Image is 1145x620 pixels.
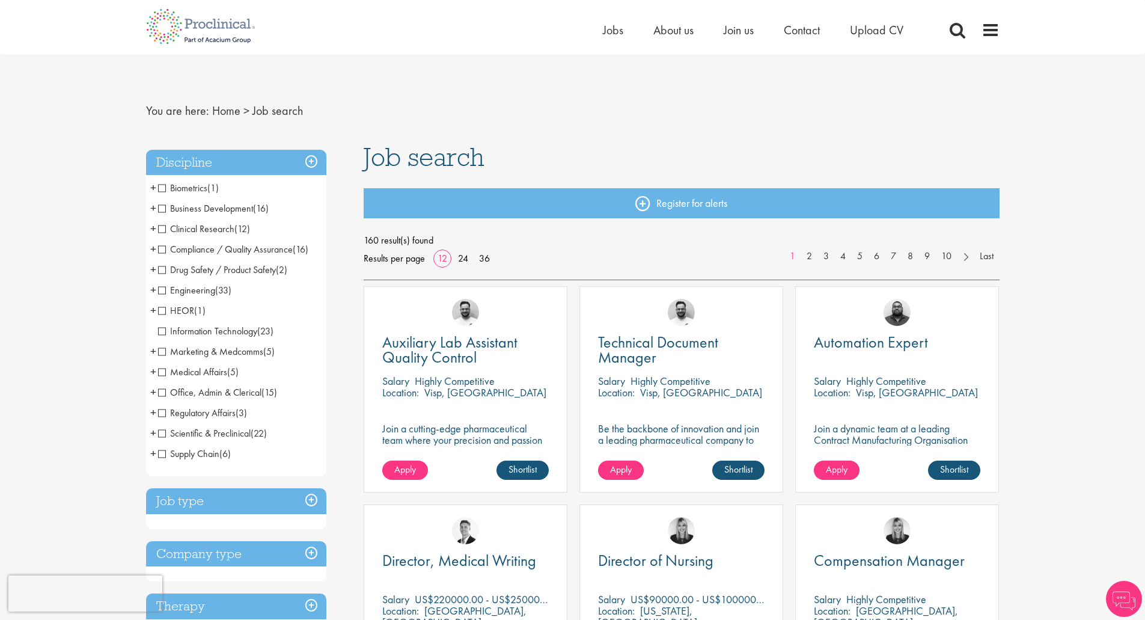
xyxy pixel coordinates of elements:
p: Join a cutting-edge pharmaceutical team where your precision and passion for quality will help sh... [382,423,549,468]
span: Location: [382,604,419,618]
p: Join a dynamic team at a leading Contract Manufacturing Organisation (CMO) and contribute to grou... [814,423,980,480]
span: Location: [382,385,419,399]
span: Supply Chain [158,447,219,460]
p: Highly Competitive [631,374,710,388]
a: Jobs [603,22,623,38]
p: Visp, [GEOGRAPHIC_DATA] [640,385,762,399]
a: Upload CV [850,22,903,38]
span: Biometrics [158,182,219,194]
span: Biometrics [158,182,207,194]
a: 6 [868,250,885,263]
span: (22) [251,427,267,440]
a: Apply [382,461,428,480]
span: 160 result(s) found [364,232,1000,250]
span: (16) [253,202,269,215]
span: + [150,260,156,278]
span: Compliance / Quality Assurance [158,243,293,256]
a: 2 [801,250,818,263]
span: Join us [724,22,754,38]
p: US$220000.00 - US$250000.00 per annum [415,592,606,606]
span: Director of Nursing [598,550,713,571]
a: 12 [433,252,451,265]
span: + [150,219,156,238]
a: 10 [935,250,957,263]
span: Medical Affairs [158,366,239,378]
span: Clinical Research [158,223,234,235]
img: Emile De Beer [452,299,479,326]
h3: Therapy [146,594,326,619]
h3: Discipline [146,150,326,176]
span: Medical Affairs [158,366,227,378]
span: + [150,342,156,360]
span: Drug Safety / Product Safety [158,263,287,276]
p: Be the backbone of innovation and join a leading pharmaceutical company to help keep life-changin... [598,423,765,468]
span: Clinical Research [158,223,250,235]
span: Apply [826,463,847,476]
span: Salary [382,592,409,606]
span: About us [653,22,694,38]
span: Information Technology [158,325,273,337]
span: Drug Safety / Product Safety [158,263,276,276]
span: Salary [382,374,409,388]
span: HEOR [158,304,206,317]
img: George Watson [452,517,479,544]
span: You are here: [146,103,209,118]
span: + [150,301,156,319]
p: Visp, [GEOGRAPHIC_DATA] [856,385,978,399]
span: Salary [814,374,841,388]
span: + [150,363,156,381]
span: (1) [194,304,206,317]
span: Office, Admin & Clerical [158,386,261,399]
a: 4 [834,250,852,263]
a: 24 [454,252,472,265]
p: Visp, [GEOGRAPHIC_DATA] [424,385,546,399]
span: Auxiliary Lab Assistant Quality Control [382,332,518,367]
span: (2) [276,263,287,276]
a: Shortlist [712,461,765,480]
span: Results per page [364,250,425,268]
span: Job search [364,141,484,173]
span: + [150,383,156,401]
a: Compensation Manager [814,553,980,568]
span: Office, Admin & Clerical [158,386,277,399]
span: (1) [207,182,219,194]
a: Janelle Jones [668,517,695,544]
p: US$90000.00 - US$100000.00 per annum [631,592,816,606]
a: Shortlist [928,461,980,480]
span: (16) [293,243,308,256]
a: Apply [598,461,644,480]
a: Last [974,250,1000,263]
span: (6) [219,447,231,460]
span: + [150,281,156,299]
span: Compensation Manager [814,550,965,571]
span: Salary [598,592,625,606]
h3: Job type [146,488,326,514]
img: Chatbot [1106,581,1142,617]
span: Salary [814,592,841,606]
span: + [150,404,156,422]
span: Location: [814,385,850,399]
a: breadcrumb link [212,103,240,118]
span: + [150,199,156,217]
a: 7 [885,250,902,263]
iframe: reCAPTCHA [8,575,162,612]
p: Highly Competitive [415,374,495,388]
a: Director of Nursing [598,553,765,568]
span: Apply [394,463,416,476]
span: (12) [234,223,250,235]
h3: Company type [146,541,326,567]
span: Regulatory Affairs [158,407,247,419]
a: 5 [851,250,869,263]
span: (33) [215,284,231,296]
span: Salary [598,374,625,388]
img: Ashley Bennett [884,299,911,326]
span: Business Development [158,202,269,215]
span: Marketing & Medcomms [158,345,263,358]
span: Business Development [158,202,253,215]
